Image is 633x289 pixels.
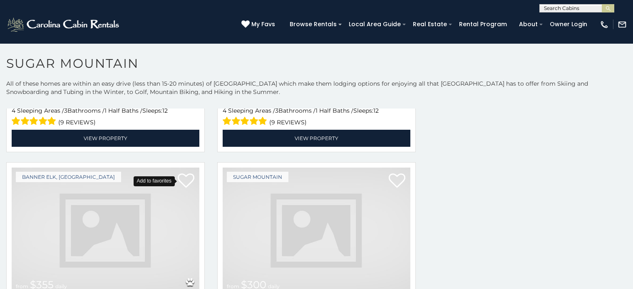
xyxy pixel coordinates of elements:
[223,106,410,128] div: Sleeping Areas / Bathrooms / Sleeps:
[223,107,226,114] span: 4
[373,107,379,114] span: 12
[104,107,142,114] span: 1 Half Baths /
[389,173,405,190] a: Add to favorites
[618,20,627,29] img: mail-regular-white.png
[546,18,591,31] a: Owner Login
[315,107,353,114] span: 1 Half Baths /
[285,18,341,31] a: Browse Rentals
[12,106,199,128] div: Sleeping Areas / Bathrooms / Sleeps:
[16,172,121,182] a: Banner Elk, [GEOGRAPHIC_DATA]
[345,18,405,31] a: Local Area Guide
[409,18,451,31] a: Real Estate
[12,107,15,114] span: 4
[6,16,122,33] img: White-1-2.png
[162,107,168,114] span: 12
[515,18,542,31] a: About
[12,130,199,147] a: View Property
[269,117,307,128] span: (9 reviews)
[241,20,277,29] a: My Favs
[275,107,278,114] span: 3
[64,107,67,114] span: 3
[134,176,175,186] div: Add to favorites
[58,117,96,128] span: (9 reviews)
[223,130,410,147] a: View Property
[455,18,511,31] a: Rental Program
[600,20,609,29] img: phone-regular-white.png
[227,172,288,182] a: Sugar Mountain
[251,20,275,29] span: My Favs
